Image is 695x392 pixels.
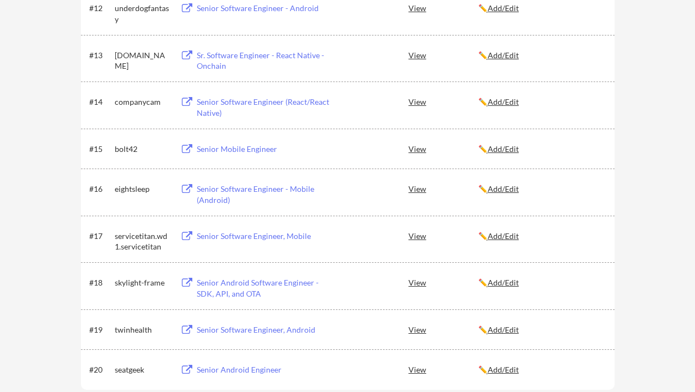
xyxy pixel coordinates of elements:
[197,96,334,118] div: Senior Software Engineer (React/React Native)
[478,96,605,108] div: ✏️
[197,324,334,335] div: Senior Software Engineer, Android
[115,324,170,335] div: twinhealth
[89,50,111,61] div: #13
[488,278,519,287] u: Add/Edit
[115,184,170,195] div: eightsleep
[478,231,605,242] div: ✏️
[488,50,519,60] u: Add/Edit
[115,277,170,288] div: skylight-frame
[115,96,170,108] div: companycam
[408,45,478,65] div: View
[478,144,605,155] div: ✏️
[488,3,519,13] u: Add/Edit
[89,96,111,108] div: #14
[115,3,170,24] div: underdogfantasy
[488,325,519,334] u: Add/Edit
[197,277,334,299] div: Senior Android Software Engineer - SDK, API, and OTA
[197,144,334,155] div: Senior Mobile Engineer
[408,272,478,292] div: View
[488,184,519,194] u: Add/Edit
[115,364,170,375] div: seatgeek
[488,365,519,374] u: Add/Edit
[89,144,111,155] div: #15
[408,359,478,379] div: View
[408,91,478,111] div: View
[115,231,170,252] div: servicetitan.wd1.servicetitan
[89,3,111,14] div: #12
[408,319,478,339] div: View
[89,324,111,335] div: #19
[488,97,519,106] u: Add/Edit
[408,179,478,198] div: View
[478,184,605,195] div: ✏️
[478,364,605,375] div: ✏️
[89,364,111,375] div: #20
[89,184,111,195] div: #16
[408,139,478,159] div: View
[478,3,605,14] div: ✏️
[89,231,111,242] div: #17
[197,184,334,205] div: Senior Software Engineer - Mobile (Android)
[197,231,334,242] div: Senior Software Engineer, Mobile
[408,226,478,246] div: View
[197,50,334,72] div: Sr. Software Engineer - React Native - Onchain
[478,277,605,288] div: ✏️
[115,144,170,155] div: bolt42
[488,231,519,241] u: Add/Edit
[197,3,334,14] div: Senior Software Engineer - Android
[488,144,519,154] u: Add/Edit
[478,324,605,335] div: ✏️
[197,364,334,375] div: Senior Android Engineer
[89,277,111,288] div: #18
[115,50,170,72] div: [DOMAIN_NAME]
[478,50,605,61] div: ✏️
